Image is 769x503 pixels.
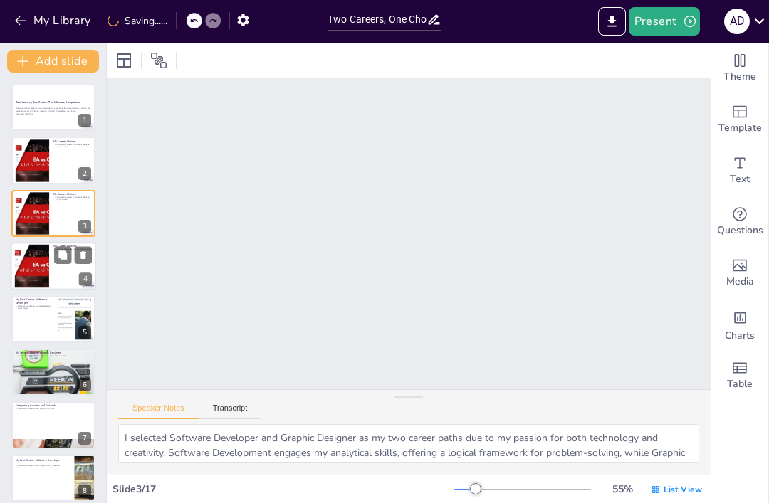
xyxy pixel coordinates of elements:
[53,248,92,253] p: Software Developer and Graphic Designer are my choices
[711,248,768,299] div: Add images, graphics, shapes or video
[723,69,756,85] span: Theme
[11,137,95,184] div: 2
[16,304,53,309] p: Software Developers create applications and systems
[717,223,763,238] span: Questions
[711,196,768,248] div: Get real-time input from your audience
[711,94,768,145] div: Add ready made slides
[730,171,750,187] span: Text
[16,464,70,467] p: Software Developer offers higher earning potential
[11,455,95,502] div: 8
[724,9,750,34] div: A D
[16,107,91,112] p: This presentation explores two career options, comparing their requirements, salaries, and future...
[16,457,70,462] p: My Best Choice: Software Developer
[16,101,81,105] strong: Two Careers, One Choice: The Ultimate Comparison
[113,49,135,72] div: Layout
[629,7,700,36] button: Present
[78,220,91,233] div: 3
[7,50,99,73] button: Add slide
[11,9,97,32] button: My Library
[664,484,702,495] span: List View
[727,376,753,392] span: Table
[54,247,71,264] button: Duplicate Slide
[78,378,91,391] div: 6
[108,14,167,28] div: Saving......
[78,114,91,127] div: 1
[16,351,91,355] p: My Second Choice: Graphic Designer
[113,482,454,496] div: Slide 3 / 17
[53,142,91,147] p: Software Developer and Graphic Designer are my choices
[718,120,762,136] span: Template
[724,7,750,36] button: A D
[598,7,626,36] button: Export to PowerPoint
[16,112,91,115] p: Generated with [URL]
[11,349,95,396] div: 6
[711,43,768,94] div: Change the overall theme
[11,84,95,131] div: 1
[16,403,91,408] p: Comparing Salaries and Outlook
[53,192,91,196] p: My Career Choices
[79,273,92,286] div: 4
[118,424,699,463] textarea: I selected Software Developer and Graphic Designer as my two career paths due to my passion for b...
[16,354,91,357] p: Graphic Designers create visual content for various media
[328,9,427,30] input: Insert title
[725,328,755,344] span: Charts
[78,167,91,180] div: 2
[53,139,91,143] p: My Career Choices
[11,296,95,343] div: 5
[118,403,199,419] button: Speaker Notes
[199,403,262,419] button: Transcript
[711,145,768,196] div: Add text boxes
[16,297,53,305] p: My First Choice: Software Developer
[711,299,768,350] div: Add charts and graphs
[605,482,639,496] div: 55 %
[53,244,92,248] p: My Career Choices
[11,242,96,290] div: 4
[11,190,95,237] div: 3
[16,408,91,411] p: Software Developers earn significantly more
[150,52,167,69] span: Position
[11,401,95,448] div: 7
[53,196,91,201] p: Software Developer and Graphic Designer are my choices
[78,326,91,339] div: 5
[711,350,768,401] div: Add a table
[726,274,754,290] span: Media
[75,247,92,264] button: Delete Slide
[78,485,91,497] div: 8
[78,432,91,445] div: 7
